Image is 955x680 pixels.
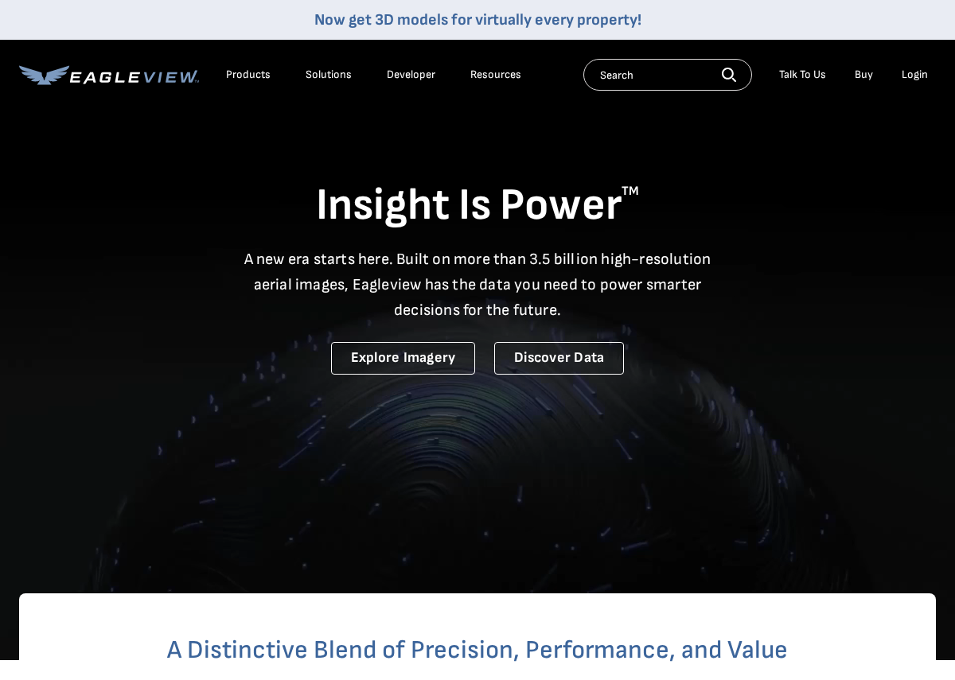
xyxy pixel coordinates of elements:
input: Search [583,59,752,91]
a: Now get 3D models for virtually every property! [314,10,641,29]
a: Explore Imagery [331,342,476,375]
a: Buy [855,68,873,82]
div: Products [226,68,271,82]
h1: Insight Is Power [19,178,936,234]
p: A new era starts here. Built on more than 3.5 billion high-resolution aerial images, Eagleview ha... [234,247,721,323]
a: Developer [387,68,435,82]
div: Talk To Us [779,68,826,82]
sup: TM [622,184,639,199]
div: Resources [470,68,521,82]
div: Login [902,68,928,82]
div: Solutions [306,68,352,82]
h2: A Distinctive Blend of Precision, Performance, and Value [83,638,872,663]
a: Discover Data [494,342,624,375]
